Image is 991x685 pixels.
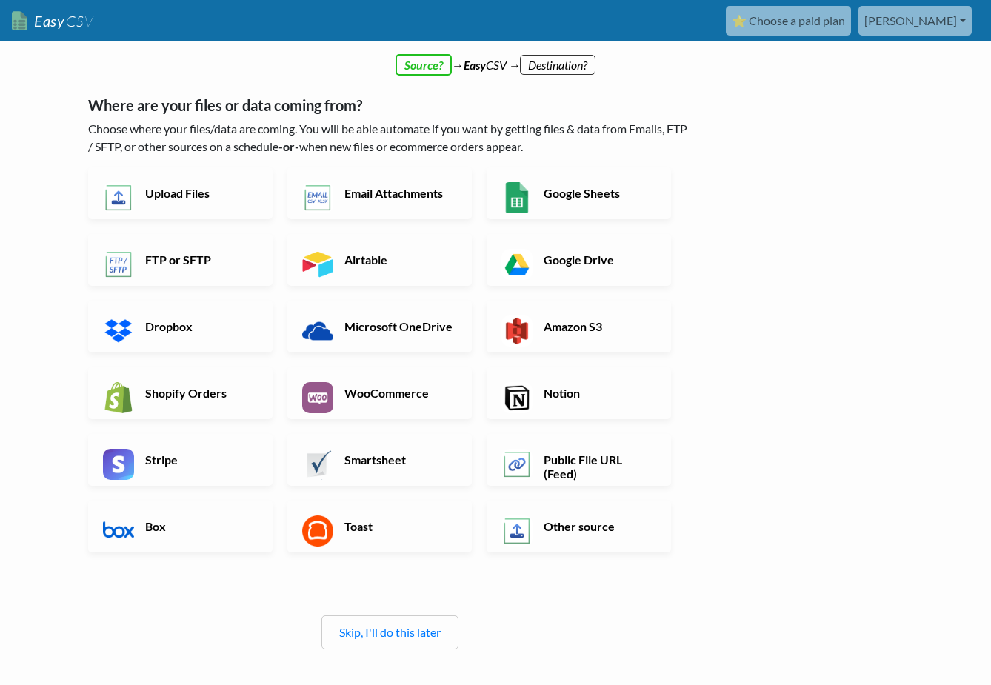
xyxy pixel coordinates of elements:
h6: Box [141,519,258,533]
img: Smartsheet App & API [302,449,333,480]
a: Notion [487,367,671,419]
img: WooCommerce App & API [302,382,333,413]
a: Dropbox [88,301,273,352]
img: Google Drive App & API [501,249,533,280]
h6: Toast [341,519,457,533]
img: Other Source App & API [501,515,533,547]
h6: Notion [540,386,656,400]
img: Public File URL App & API [501,449,533,480]
a: Skip, I'll do this later [339,625,441,639]
a: Upload Files [88,167,273,219]
img: FTP or SFTP App & API [103,249,134,280]
a: Shopify Orders [88,367,273,419]
img: Notion App & API [501,382,533,413]
a: Google Drive [487,234,671,286]
img: Upload Files App & API [103,182,134,213]
a: Toast [287,501,472,552]
p: Choose where your files/data are coming. You will be able automate if you want by getting files &... [88,120,692,156]
a: Smartsheet [287,434,472,486]
a: Public File URL (Feed) [487,434,671,486]
span: CSV [64,12,93,30]
h5: Where are your files or data coming from? [88,96,692,114]
img: Email New CSV or XLSX File App & API [302,182,333,213]
h6: Google Sheets [540,186,656,200]
a: ⭐ Choose a paid plan [726,6,851,36]
h6: Airtable [341,253,457,267]
img: Stripe App & API [103,449,134,480]
h6: Public File URL (Feed) [540,452,656,481]
a: Amazon S3 [487,301,671,352]
h6: Other source [540,519,656,533]
h6: FTP or SFTP [141,253,258,267]
a: Google Sheets [487,167,671,219]
a: Airtable [287,234,472,286]
a: EasyCSV [12,6,93,36]
a: [PERSON_NAME] [858,6,972,36]
img: Toast App & API [302,515,333,547]
h6: Email Attachments [341,186,457,200]
h6: Shopify Orders [141,386,258,400]
a: FTP or SFTP [88,234,273,286]
a: Microsoft OneDrive [287,301,472,352]
h6: Stripe [141,452,258,467]
div: → CSV → [73,41,918,74]
a: Other source [487,501,671,552]
a: Email Attachments [287,167,472,219]
a: Stripe [88,434,273,486]
img: Amazon S3 App & API [501,315,533,347]
h6: Upload Files [141,186,258,200]
h6: Amazon S3 [540,319,656,333]
h6: Google Drive [540,253,656,267]
h6: Smartsheet [341,452,457,467]
img: Airtable App & API [302,249,333,280]
h6: Microsoft OneDrive [341,319,457,333]
a: Box [88,501,273,552]
h6: WooCommerce [341,386,457,400]
img: Google Sheets App & API [501,182,533,213]
img: Microsoft OneDrive App & API [302,315,333,347]
a: WooCommerce [287,367,472,419]
b: -or- [278,139,299,153]
h6: Dropbox [141,319,258,333]
img: Dropbox App & API [103,315,134,347]
img: Box App & API [103,515,134,547]
img: Shopify App & API [103,382,134,413]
